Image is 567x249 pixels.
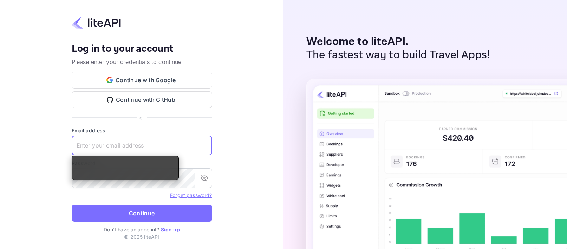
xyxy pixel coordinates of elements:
a: Sign up [161,227,180,232]
h4: Log in to your account [72,43,212,55]
button: Continue [72,205,212,222]
p: Don't have an account? [72,226,212,233]
img: liteapi [72,16,121,30]
button: toggle password visibility [197,171,211,185]
button: Continue with GitHub [72,91,212,108]
input: Enter your email address [72,136,212,155]
p: The fastest way to build Travel Apps! [306,48,490,62]
a: Forget password? [170,192,212,198]
label: Email address [72,127,212,134]
p: Welcome to liteAPI. [306,35,490,48]
p: or [139,114,144,121]
p: © 2025 liteAPI [124,233,159,241]
button: Continue with Google [72,72,212,89]
a: Forget password? [170,191,212,198]
p: Please enter your credentials to continue [72,58,212,66]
